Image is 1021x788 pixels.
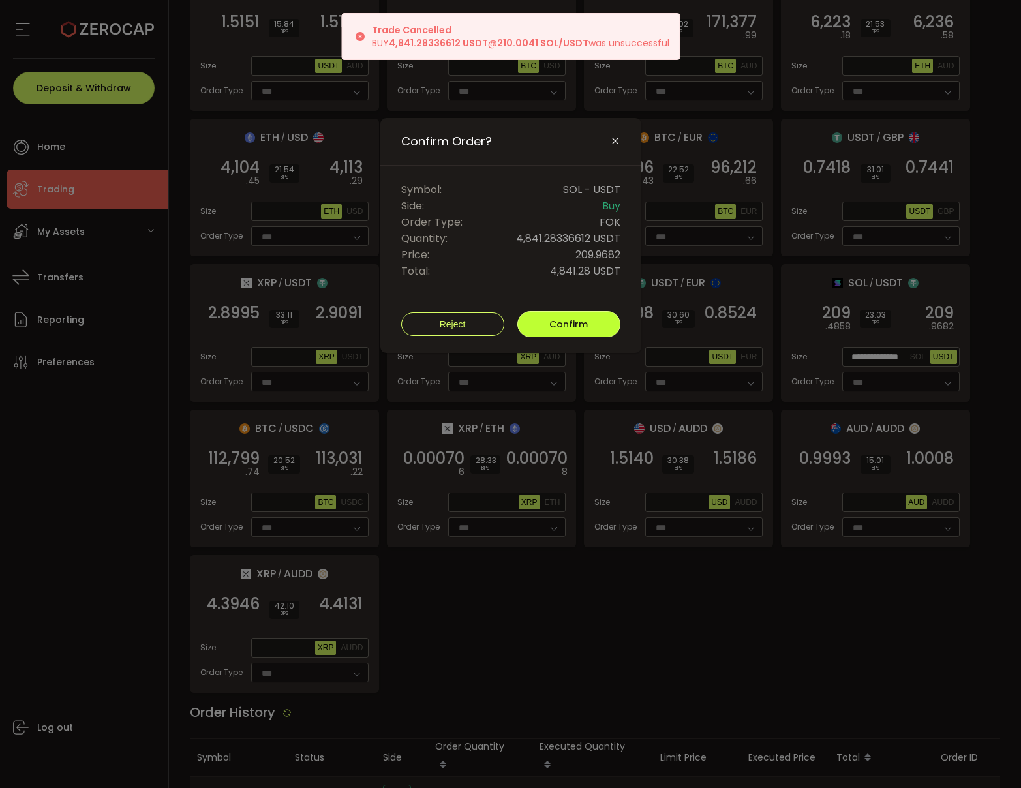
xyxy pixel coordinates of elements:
span: Order Type: [401,214,463,230]
span: SOL - USDT [563,181,620,198]
iframe: Chat Widget [866,647,1021,788]
span: 209.9682 [575,247,620,263]
span: 4,841.28336612 USDT [516,230,620,247]
span: 4,841.28 USDT [550,263,620,279]
span: Reject [440,319,466,329]
b: 4,841.28336612 USDT [389,37,488,50]
span: Confirm Order? [401,134,492,149]
span: Side: [401,198,424,214]
span: FOK [600,214,620,230]
span: Quantity: [401,230,448,247]
span: Total: [401,263,430,279]
button: Close [610,136,620,147]
button: Reject [401,312,504,336]
span: Price: [401,247,429,263]
span: Buy [602,198,620,214]
b: Trade Cancelled [372,23,451,37]
span: Symbol: [401,181,442,198]
b: 210.0041 SOL/USDT [497,37,588,50]
div: Confirm Order? [380,118,641,353]
span: Confirm [549,318,588,331]
div: BUY @ was unsuccessful [372,23,669,50]
button: Confirm [517,311,620,337]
